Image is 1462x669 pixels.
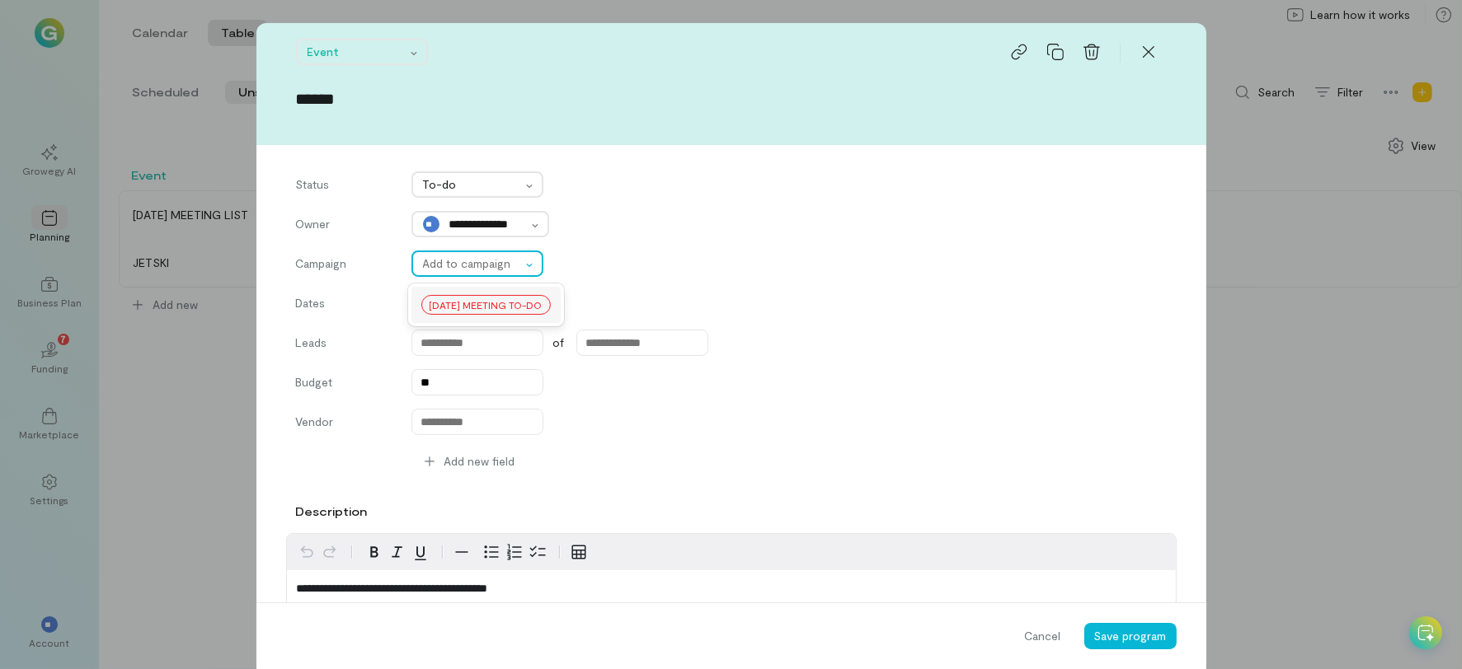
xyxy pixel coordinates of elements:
[296,503,368,520] label: Description
[444,453,515,470] span: Add new field
[363,540,386,564] button: Bold
[296,255,395,277] label: Campaign
[480,540,549,564] div: toggle group
[553,334,565,351] span: of
[296,414,395,435] label: Vendor
[503,540,526,564] button: Numbered list
[1094,629,1167,643] span: Save program
[409,540,432,564] button: Underline
[1025,628,1061,644] span: Cancel
[430,298,543,311] span: [DATE] MEETING TO-DO
[296,295,395,311] label: Dates
[386,540,409,564] button: Italic
[296,334,395,356] label: Leads
[296,374,395,395] label: Budget
[296,176,395,198] label: Status
[480,540,503,564] button: Bulleted list
[287,570,1176,613] div: editable markdown
[526,540,549,564] button: Check list
[296,216,395,237] label: Owner
[1084,623,1177,649] button: Save program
